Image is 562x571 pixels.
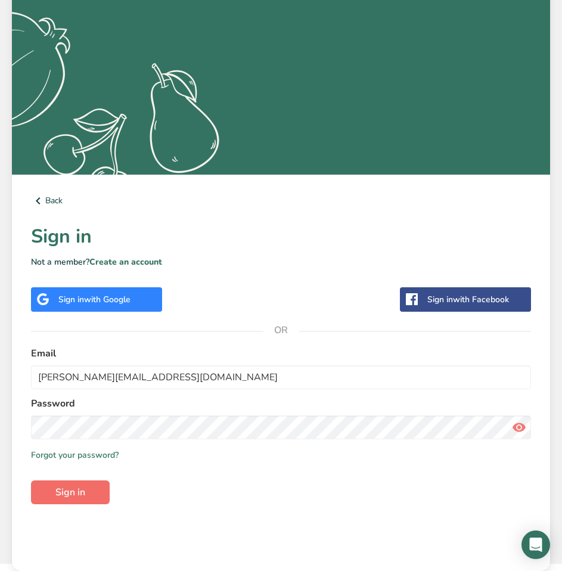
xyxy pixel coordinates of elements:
[31,396,531,411] label: Password
[31,480,110,504] button: Sign in
[31,222,531,251] h1: Sign in
[89,256,162,268] a: Create an account
[55,485,85,499] span: Sign in
[31,256,531,268] p: Not a member?
[453,294,509,305] span: with Facebook
[263,312,299,348] span: OR
[84,294,131,305] span: with Google
[31,449,119,461] a: Forgot your password?
[58,293,131,306] div: Sign in
[427,293,509,306] div: Sign in
[31,346,531,361] label: Email
[521,530,550,559] div: Open Intercom Messenger
[31,365,531,389] input: Enter Your Email
[31,194,531,208] a: Back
